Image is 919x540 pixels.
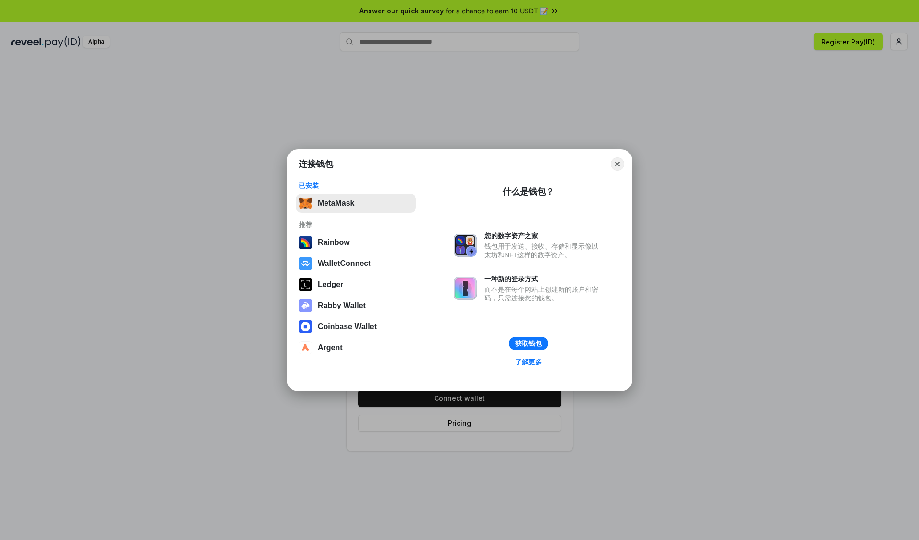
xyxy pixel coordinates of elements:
[299,299,312,312] img: svg+xml,%3Csvg%20xmlns%3D%22http%3A%2F%2Fwww.w3.org%2F2000%2Fsvg%22%20fill%3D%22none%22%20viewBox...
[515,339,542,348] div: 获取钱包
[299,278,312,291] img: svg+xml,%3Csvg%20xmlns%3D%22http%3A%2F%2Fwww.w3.org%2F2000%2Fsvg%22%20width%3D%2228%22%20height%3...
[299,197,312,210] img: svg+xml,%3Csvg%20fill%3D%22none%22%20height%3D%2233%22%20viewBox%3D%220%200%2035%2033%22%20width%...
[299,257,312,270] img: svg+xml,%3Csvg%20width%3D%2228%22%20height%3D%2228%22%20viewBox%3D%220%200%2028%2028%22%20fill%3D...
[454,234,477,257] img: svg+xml,%3Csvg%20xmlns%3D%22http%3A%2F%2Fwww.w3.org%2F2000%2Fsvg%22%20fill%3D%22none%22%20viewBox...
[299,220,413,229] div: 推荐
[318,238,350,247] div: Rainbow
[318,301,366,310] div: Rabby Wallet
[299,320,312,333] img: svg+xml,%3Csvg%20width%3D%2228%22%20height%3D%2228%22%20viewBox%3D%220%200%2028%2028%22%20fill%3D...
[611,157,624,171] button: Close
[503,186,554,198] div: 什么是钱包？
[318,280,343,289] div: Ledger
[484,242,603,259] div: 钱包用于发送、接收、存储和显示像以太坊和NFT这样的数字资产。
[299,341,312,354] img: svg+xml,%3Csvg%20width%3D%2228%22%20height%3D%2228%22%20viewBox%3D%220%200%2028%2028%22%20fill%3D...
[454,277,477,300] img: svg+xml,%3Csvg%20xmlns%3D%22http%3A%2F%2Fwww.w3.org%2F2000%2Fsvg%22%20fill%3D%22none%22%20viewBox...
[296,233,416,252] button: Rainbow
[296,275,416,294] button: Ledger
[318,259,371,268] div: WalletConnect
[484,275,603,283] div: 一种新的登录方式
[299,236,312,249] img: svg+xml,%3Csvg%20width%3D%22120%22%20height%3D%22120%22%20viewBox%3D%220%200%20120%20120%22%20fil...
[509,356,548,368] a: 了解更多
[296,254,416,273] button: WalletConnect
[484,231,603,240] div: 您的数字资产之家
[296,338,416,357] button: Argent
[296,296,416,315] button: Rabby Wallet
[484,285,603,302] div: 而不是在每个网站上创建新的账户和密码，只需连接您的钱包。
[318,322,377,331] div: Coinbase Wallet
[318,343,343,352] div: Argent
[515,358,542,366] div: 了解更多
[296,317,416,336] button: Coinbase Wallet
[318,199,354,208] div: MetaMask
[296,194,416,213] button: MetaMask
[509,337,548,350] button: 获取钱包
[299,158,333,170] h1: 连接钱包
[299,181,413,190] div: 已安装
